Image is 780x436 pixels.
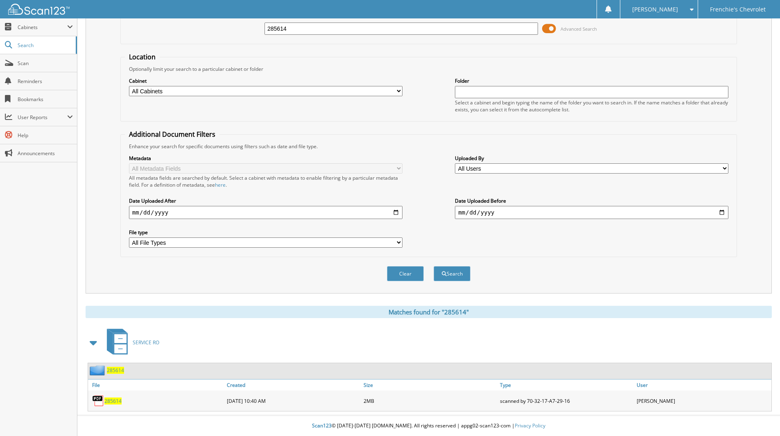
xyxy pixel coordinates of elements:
a: SERVICE RO [102,326,159,359]
legend: Additional Document Filters [125,130,219,139]
iframe: Chat Widget [739,397,780,436]
img: PDF.png [92,395,104,407]
div: 2MB [362,393,498,409]
span: Help [18,132,73,139]
div: scanned by 70-32-17-A7-29-16 [498,393,635,409]
span: [PERSON_NAME] [632,7,678,12]
a: Size [362,380,498,391]
input: start [129,206,402,219]
a: Privacy Policy [515,422,545,429]
span: Bookmarks [18,96,73,103]
a: User [635,380,771,391]
img: scan123-logo-white.svg [8,4,70,15]
div: Matches found for "285614" [86,306,772,318]
div: [DATE] 10:40 AM [225,393,362,409]
img: folder2.png [90,365,107,375]
div: © [DATE]-[DATE] [DOMAIN_NAME]. All rights reserved | appg02-scan123-com | [77,416,780,436]
a: File [88,380,225,391]
label: Metadata [129,155,402,162]
a: here [215,181,226,188]
a: 285614 [104,398,122,404]
div: Select a cabinet and begin typing the name of the folder you want to search in. If the name match... [455,99,728,113]
span: Scan [18,60,73,67]
legend: Location [125,52,160,61]
a: Created [225,380,362,391]
div: Enhance your search for specific documents using filters such as date and file type. [125,143,733,150]
input: end [455,206,728,219]
div: All metadata fields are searched by default. Select a cabinet with metadata to enable filtering b... [129,174,402,188]
span: User Reports [18,114,67,121]
label: Uploaded By [455,155,728,162]
label: File type [129,229,402,236]
span: Advanced Search [561,26,597,32]
button: Search [434,266,470,281]
label: Date Uploaded Before [455,197,728,204]
span: Frenchie's Chevrolet [710,7,766,12]
a: 285614 [107,367,124,374]
span: Scan123 [312,422,332,429]
label: Date Uploaded After [129,197,402,204]
a: Type [498,380,635,391]
div: Optionally limit your search to a particular cabinet or folder [125,66,733,72]
span: SERVICE RO [133,339,159,346]
div: [PERSON_NAME] [635,393,771,409]
span: Cabinets [18,24,67,31]
span: Announcements [18,150,73,157]
label: Cabinet [129,77,402,84]
span: Reminders [18,78,73,85]
button: Clear [387,266,424,281]
label: Folder [455,77,728,84]
span: Search [18,42,72,49]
